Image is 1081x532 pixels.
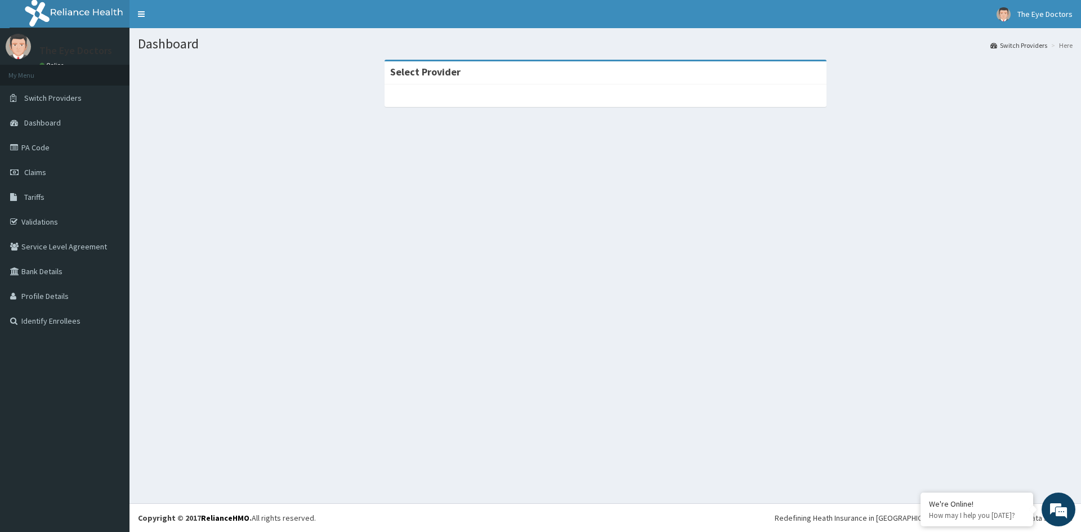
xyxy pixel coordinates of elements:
[990,41,1047,50] a: Switch Providers
[24,167,46,177] span: Claims
[929,499,1025,509] div: We're Online!
[6,34,31,59] img: User Image
[39,46,112,56] p: The Eye Doctors
[39,61,66,69] a: Online
[201,513,249,523] a: RelianceHMO
[24,192,44,202] span: Tariffs
[775,512,1073,524] div: Redefining Heath Insurance in [GEOGRAPHIC_DATA] using Telemedicine and Data Science!
[1048,41,1073,50] li: Here
[138,37,1073,51] h1: Dashboard
[390,65,461,78] strong: Select Provider
[929,511,1025,520] p: How may I help you today?
[24,93,82,103] span: Switch Providers
[997,7,1011,21] img: User Image
[129,503,1081,532] footer: All rights reserved.
[1017,9,1073,19] span: The Eye Doctors
[138,513,252,523] strong: Copyright © 2017 .
[24,118,61,128] span: Dashboard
